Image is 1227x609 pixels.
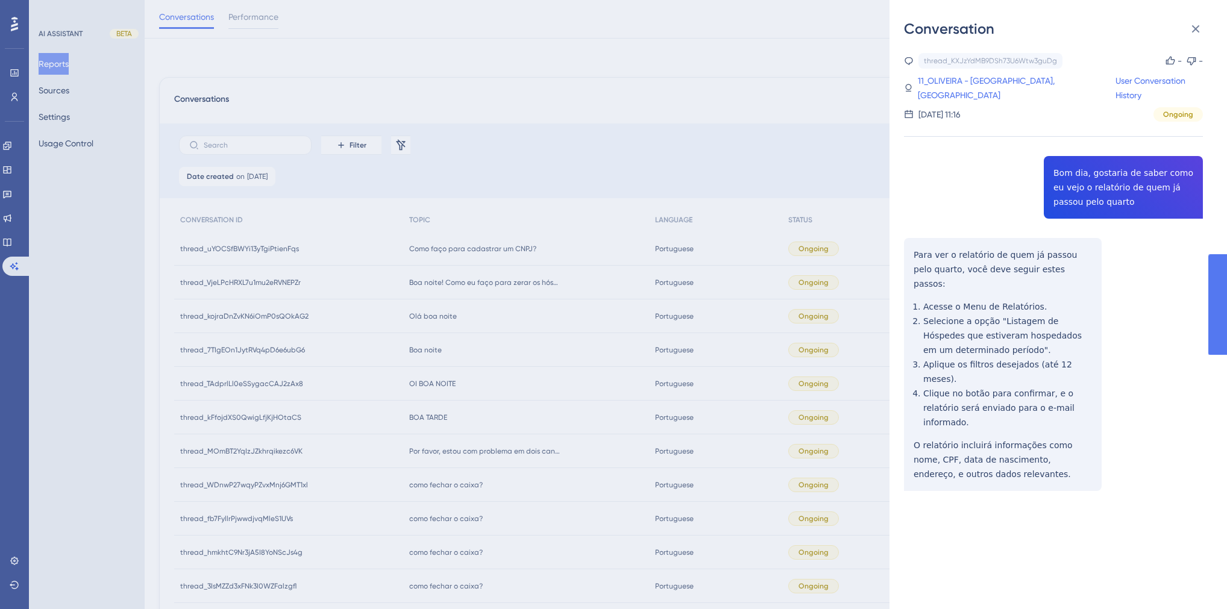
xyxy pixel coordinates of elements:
[1176,561,1213,598] iframe: UserGuiding AI Assistant Launcher
[1199,54,1203,68] div: -
[918,73,1116,102] a: 11_OLIVEIRA - [GEOGRAPHIC_DATA], [GEOGRAPHIC_DATA]
[918,107,961,122] div: [DATE] 11:16
[924,56,1057,66] div: thread_KXJzYdMB9DSh73U6Wtw3guDg
[1178,54,1182,68] div: -
[1163,110,1193,119] span: Ongoing
[1116,73,1203,102] a: User Conversation History
[904,19,1213,39] div: Conversation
